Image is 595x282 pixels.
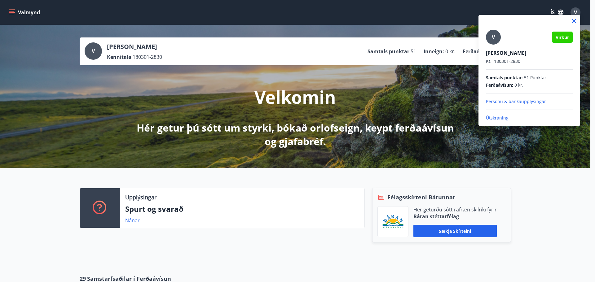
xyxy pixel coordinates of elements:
span: Ferðaávísun : [486,82,513,88]
span: V [492,34,495,41]
span: Kt. [486,58,491,64]
p: 180301-2830 [486,58,573,64]
p: [PERSON_NAME] [486,50,573,56]
span: 51 Punktar [524,75,546,81]
span: Samtals punktar : [486,75,523,81]
p: Útskráning [486,115,573,121]
span: 0 kr. [514,82,523,88]
span: Virkur [556,34,569,40]
p: Persónu & bankaupplýsingar [486,98,573,105]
